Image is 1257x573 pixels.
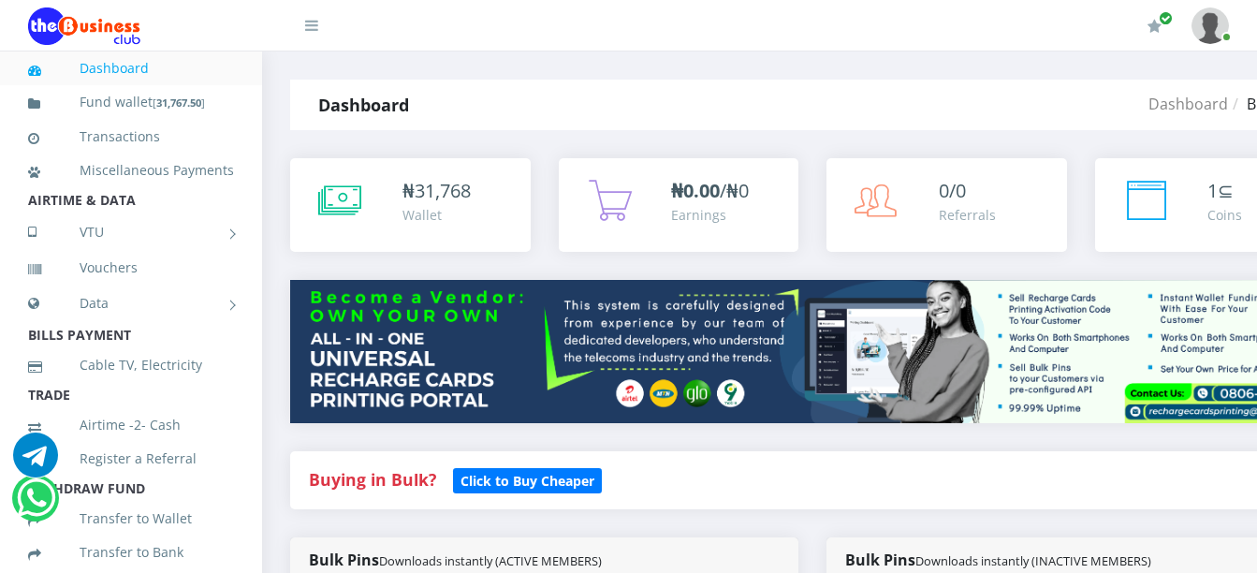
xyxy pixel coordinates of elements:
[415,178,471,203] span: 31,768
[1207,178,1218,203] span: 1
[28,47,234,90] a: Dashboard
[156,95,201,110] b: 31,767.50
[28,209,234,256] a: VTU
[28,149,234,192] a: Miscellaneous Payments
[1147,19,1162,34] i: Renew/Upgrade Subscription
[1148,94,1228,114] a: Dashboard
[460,472,594,490] b: Click to Buy Cheaper
[559,158,799,252] a: ₦0.00/₦0 Earnings
[28,437,234,480] a: Register a Referral
[153,95,205,110] small: [ ]
[28,81,234,125] a: Fund wallet[31,767.50]
[309,550,602,570] strong: Bulk Pins
[939,205,996,225] div: Referrals
[1207,205,1242,225] div: Coins
[671,178,720,203] b: ₦0.00
[28,246,234,289] a: Vouchers
[826,158,1067,252] a: 0/0 Referrals
[318,94,409,116] strong: Dashboard
[28,497,234,540] a: Transfer to Wallet
[379,552,602,569] small: Downloads instantly (ACTIVE MEMBERS)
[1191,7,1229,44] img: User
[290,158,531,252] a: ₦31,768 Wallet
[939,178,966,203] span: 0/0
[28,280,234,327] a: Data
[1207,177,1242,205] div: ⊆
[13,447,58,477] a: Chat for support
[402,205,471,225] div: Wallet
[915,552,1151,569] small: Downloads instantly (INACTIVE MEMBERS)
[453,468,602,491] a: Click to Buy Cheaper
[28,344,234,387] a: Cable TV, Electricity
[671,178,749,203] span: /₦0
[17,490,55,521] a: Chat for support
[28,115,234,158] a: Transactions
[309,468,436,491] strong: Buying in Bulk?
[402,177,471,205] div: ₦
[845,550,1151,570] strong: Bulk Pins
[671,205,749,225] div: Earnings
[28,7,140,45] img: Logo
[1159,11,1173,25] span: Renew/Upgrade Subscription
[28,404,234,447] a: Airtime -2- Cash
